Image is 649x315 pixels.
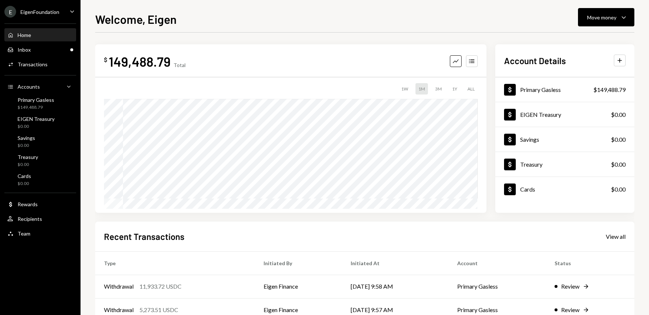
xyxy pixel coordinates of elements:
div: $0.00 [611,135,626,144]
a: Home [4,28,76,41]
div: Savings [520,136,539,143]
div: $0.00 [611,160,626,169]
div: $ [104,56,107,63]
div: 1M [415,83,428,94]
td: [DATE] 9:58 AM [342,275,448,298]
div: $0.00 [611,185,626,194]
a: EIGEN Treasury$0.00 [495,102,634,127]
div: 1Y [449,83,460,94]
button: Move money [578,8,634,26]
div: $0.00 [18,123,55,130]
th: Initiated By [255,251,342,275]
div: Review [561,282,579,291]
div: $0.00 [18,142,35,149]
div: $0.00 [611,110,626,119]
div: Withdrawal [104,282,134,291]
div: Home [18,32,31,38]
a: Savings$0.00 [495,127,634,152]
div: 3M [432,83,445,94]
th: Type [95,251,255,275]
a: Team [4,227,76,240]
div: E [4,6,16,18]
a: EIGEN Treasury$0.00 [4,114,76,131]
h2: Account Details [504,55,566,67]
div: Team [18,230,30,237]
div: Transactions [18,61,48,67]
td: Eigen Finance [255,275,342,298]
div: 1W [398,83,411,94]
a: Treasury$0.00 [4,152,76,169]
th: Status [546,251,634,275]
div: Savings [18,135,35,141]
div: 11,933.72 USDC [139,282,182,291]
div: EIGEN Treasury [520,111,561,118]
a: Rewards [4,197,76,211]
div: Inbox [18,47,31,53]
a: Savings$0.00 [4,133,76,150]
div: Treasury [520,161,542,168]
div: Treasury [18,154,38,160]
div: EIGEN Treasury [18,116,55,122]
div: Review [561,305,579,314]
h1: Welcome, Eigen [95,12,176,26]
div: Primary Gasless [18,97,54,103]
div: 149,488.79 [109,53,171,70]
div: Rewards [18,201,38,207]
div: $0.00 [18,162,38,168]
a: Primary Gasless$149,488.79 [4,94,76,112]
th: Initiated At [342,251,448,275]
a: Treasury$0.00 [495,152,634,177]
div: ALL [465,83,478,94]
div: $149,488.79 [593,85,626,94]
div: Cards [520,186,535,193]
a: Accounts [4,80,76,93]
td: Primary Gasless [448,275,546,298]
div: 5,273.51 USDC [139,305,178,314]
th: Account [448,251,546,275]
div: Cards [18,173,31,179]
div: Move money [587,14,616,21]
div: View all [606,233,626,240]
a: Transactions [4,58,76,71]
a: View all [606,232,626,240]
div: Total [174,62,186,68]
div: $149,488.79 [18,104,54,111]
div: Withdrawal [104,305,134,314]
div: Recipients [18,216,42,222]
div: EigenFoundation [20,9,59,15]
a: Cards$0.00 [495,177,634,201]
div: Primary Gasless [520,86,561,93]
div: Accounts [18,84,40,90]
a: Primary Gasless$149,488.79 [495,77,634,102]
a: Cards$0.00 [4,171,76,188]
div: $0.00 [18,181,31,187]
h2: Recent Transactions [104,230,184,242]
a: Inbox [4,43,76,56]
a: Recipients [4,212,76,225]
